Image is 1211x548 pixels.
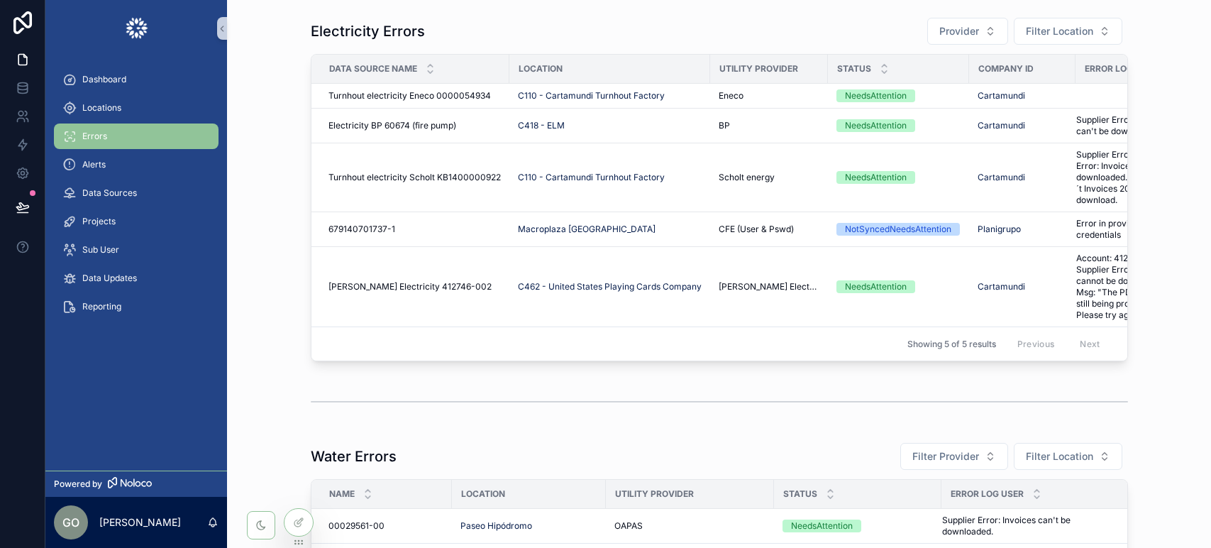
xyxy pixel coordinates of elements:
span: Name [329,488,355,500]
a: Macroplaza [GEOGRAPHIC_DATA] [518,224,702,235]
a: Cartamundi [978,281,1025,292]
a: Turnhout electricity Eneco 0000054934 [328,90,501,102]
a: Planigrupo [978,224,1021,235]
span: 00029561-00 [328,520,385,532]
a: NeedsAttention [836,89,961,102]
span: Location [519,63,563,75]
a: C110 - Cartamundi Turnhout Factory [518,90,702,102]
a: Cartamundi [978,120,1025,131]
span: Electricity BP 60674 (fire pump) [328,120,456,131]
a: NeedsAttention [783,520,933,532]
span: CFE (User & Pswd) [719,224,794,235]
a: Supplier Error: Supplier Error: Invoices can't be downloaded. There aren´t Invoices 2025 to downl... [1076,149,1176,206]
a: BP [719,120,819,131]
span: Sub User [82,244,119,256]
a: Paseo Hipódromo [460,520,532,532]
span: Filter Location [1026,24,1093,38]
a: Eneco [719,90,819,102]
span: OAPAS [614,520,643,532]
a: Scholt energy [719,172,819,183]
span: Data Sources [82,187,137,199]
span: Powered by [54,478,102,490]
span: Utility Provider [615,488,694,500]
a: NeedsAttention [836,280,961,293]
div: scrollable content [45,57,227,338]
div: NotSyncedNeedsAttention [845,223,951,236]
a: Powered by [45,471,227,497]
span: Turnhout electricity Scholt KB1400000922 [328,172,501,183]
span: Locations [82,102,121,114]
div: NeedsAttention [791,520,853,532]
a: Planigrupo [978,224,1067,235]
a: Supplier Error: Invoices can't be downloaded. [942,515,1120,537]
a: Cartamundi [978,172,1067,183]
span: Company Id [978,63,1034,75]
a: CFE (User & Pswd) [719,224,819,235]
span: Reporting [82,301,121,312]
span: Turnhout electricity Eneco 0000054934 [328,90,491,102]
a: C110 - Cartamundi Turnhout Factory [518,90,665,102]
a: C462 - United States Playing Cards Company [518,281,702,292]
a: C418 - ELM [518,120,565,131]
span: Account: 412746-002 Supplier Error: Invoices cannot be downloaded. Msg: "The PDF invoice is still... [1076,253,1176,321]
span: GO [62,514,79,531]
a: Supplier Error: Invoices can't be downloaded. [1076,114,1176,137]
span: Status [837,63,871,75]
a: 679140701737-1 [328,224,501,235]
a: Projects [54,209,219,234]
a: Cartamundi [978,90,1025,102]
a: Cartamundi [978,281,1067,292]
button: Select Button [900,443,1008,470]
a: Cartamundi [978,90,1067,102]
button: Select Button [1014,18,1122,45]
a: NeedsAttention [836,119,961,132]
a: [PERSON_NAME] Electricity 412746-002 [328,281,501,292]
a: Data Updates [54,265,219,291]
a: 00029561-00 [328,520,443,532]
div: NeedsAttention [845,280,907,293]
span: Filter Location [1026,449,1093,464]
span: BP [719,120,730,131]
a: NotSyncedNeedsAttention [836,223,961,236]
span: Eneco [719,90,743,102]
a: C418 - ELM [518,120,702,131]
span: Location [461,488,505,500]
a: OAPAS [614,520,765,532]
span: Error Log User [1085,63,1158,75]
a: Cartamundi [978,172,1025,183]
a: C110 - Cartamundi Turnhout Factory [518,172,702,183]
a: Data Sources [54,180,219,206]
div: NeedsAttention [845,89,907,102]
h1: Water Errors [311,446,397,466]
div: NeedsAttention [845,119,907,132]
span: 679140701737-1 [328,224,395,235]
span: Errors [82,131,107,142]
button: Select Button [1014,443,1122,470]
a: Paseo Hipódromo [460,520,597,532]
a: Macroplaza [GEOGRAPHIC_DATA] [518,224,656,235]
div: NeedsAttention [845,171,907,184]
a: [PERSON_NAME] Electric [719,281,819,292]
a: Errors [54,124,219,149]
a: Error in provided credentials [1076,218,1176,241]
a: NeedsAttention [836,171,961,184]
span: Utility Provider [719,63,798,75]
span: Projects [82,216,116,227]
button: Select Button [927,18,1008,45]
a: Dashboard [54,67,219,92]
span: Data source name [329,63,417,75]
span: Alerts [82,159,106,170]
img: App logo [125,17,148,40]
